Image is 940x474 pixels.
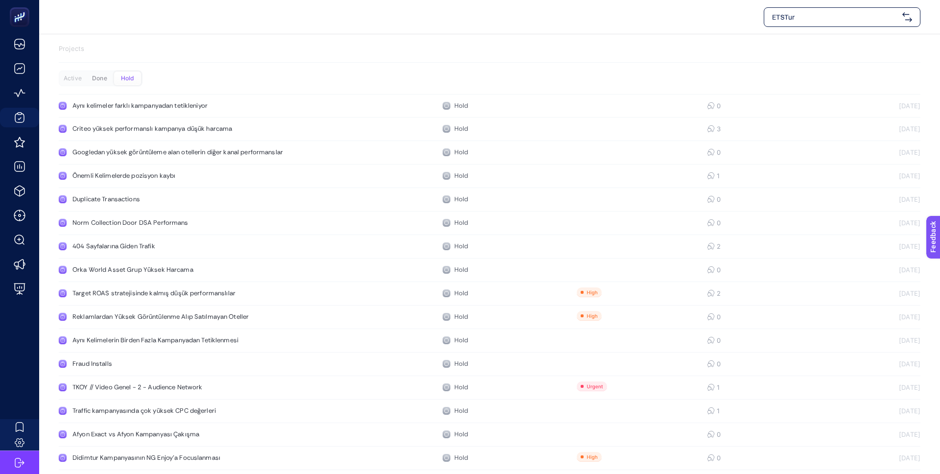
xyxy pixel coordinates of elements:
div: Hold [443,172,469,180]
div: Hold [443,360,469,368]
a: Aynı kelimeler farklı kampanyadan tetikleniyorHold0[DATE] [59,94,920,118]
div: 1 [707,407,716,415]
div: [DATE] [852,454,920,462]
a: Reklamlardan Yüksek Görüntülenme Alıp Satılmayan OtellerHold0[DATE] [59,306,920,329]
div: Reklamlardan Yüksek Görüntülenme Alıp Satılmayan Oteller [72,313,299,321]
a: 404 Sayfalarına Giden TrafikHold2[DATE] [59,235,920,259]
a: Afyon Exact vs Afyon Kampanyası ÇakışmaHold0[DATE] [59,423,920,447]
div: 0 [707,336,716,344]
a: Criteo yüksek performanslı kampanya düşük harcamaHold3[DATE] [59,118,920,141]
a: Önemli Kelimelerde pozisyon kaybıHold1[DATE] [59,165,920,188]
div: Hold [114,71,141,85]
div: Hold [443,195,469,203]
div: [DATE] [852,383,920,391]
div: 1 [707,383,716,391]
div: 1 [707,172,716,180]
div: Target ROAS stratejisinde kalmış düşük performanslılar [72,289,299,297]
div: Hold [443,148,469,156]
div: 0 [707,219,716,227]
div: Afyon Exact vs Afyon Kampanyası Çakışma [72,430,299,438]
div: 3 [707,125,716,133]
a: Target ROAS stratejisinde kalmış düşük performanslılarHold2[DATE] [59,282,920,306]
div: Traffic kampanyasında çok yüksek CPC değerleri [72,407,299,415]
a: Orka World Asset Grup Yüksek HarcamaHold0[DATE] [59,259,920,282]
div: Hold [443,430,469,438]
a: Aynı Kelimelerin Birden Fazla Kampanyadan TetiklenmesiHold0[DATE] [59,329,920,353]
div: 0 [707,430,716,438]
div: 0 [707,360,716,368]
div: Hold [443,313,469,321]
div: Önemli Kelimelerde pozisyon kaybı [72,172,299,180]
div: 0 [707,195,716,203]
div: [DATE] [852,219,920,227]
div: Didimtur Kampanyasının NG Enjoy'a Focuslanması [72,454,299,462]
div: [DATE] [852,195,920,203]
p: Projects [59,44,920,54]
div: 0 [707,454,716,462]
div: 2 [707,242,716,250]
div: 0 [707,266,716,274]
div: Hold [443,125,469,133]
div: Aynı kelimeler farklı kampanyadan tetikleniyor [72,102,299,110]
div: Hold [443,242,469,250]
div: [DATE] [852,242,920,250]
div: Done [86,71,113,85]
span: Feedback [6,3,37,11]
div: [DATE] [852,430,920,438]
div: 0 [707,102,716,110]
div: Norm Collection Door DSA Performans [72,219,299,227]
div: [DATE] [852,360,920,368]
div: [DATE] [852,289,920,297]
span: ETSTur [772,12,898,22]
div: 404 Sayfalarına Giden Trafik [72,242,299,250]
a: Fraud InstallsHold0[DATE] [59,353,920,376]
div: [DATE] [852,172,920,180]
div: [DATE] [852,125,920,133]
a: Googledan yüksek görüntüleme alan otellerin diğer kanal performanslarHold0[DATE] [59,141,920,165]
div: [DATE] [852,407,920,415]
div: Duplicate Transactions [72,195,299,203]
div: Hold [443,454,469,462]
div: [DATE] [852,313,920,321]
div: 0 [707,313,716,321]
div: TKOY // Video Genel - 2 - Audience Network [72,383,299,391]
a: Norm Collection Door DSA PerformansHold0[DATE] [59,212,920,235]
div: 2 [707,289,716,297]
a: TKOY // Video Genel - 2 - Audience NetworkHold1[DATE] [59,376,920,400]
div: Googledan yüksek görüntüleme alan otellerin diğer kanal performanslar [72,148,299,156]
div: Hold [443,266,469,274]
div: Hold [443,289,469,297]
div: [DATE] [852,148,920,156]
div: Hold [443,336,469,344]
div: Orka World Asset Grup Yüksek Harcama [72,266,299,274]
div: Aynı Kelimelerin Birden Fazla Kampanyadan Tetiklenmesi [72,336,299,344]
img: svg%3e [902,12,912,22]
a: Duplicate TransactionsHold0[DATE] [59,188,920,212]
div: [DATE] [852,102,920,110]
div: Active [59,71,86,85]
div: [DATE] [852,266,920,274]
div: [DATE] [852,336,920,344]
div: Hold [443,383,469,391]
div: Hold [443,102,469,110]
div: Criteo yüksek performanslı kampanya düşük harcama [72,125,299,133]
div: Fraud Installs [72,360,299,368]
div: Hold [443,407,469,415]
a: Traffic kampanyasında çok yüksek CPC değerleriHold1[DATE] [59,400,920,423]
a: Didimtur Kampanyasının NG Enjoy'a FocuslanmasıHold0[DATE] [59,447,920,470]
div: Hold [443,219,469,227]
div: 0 [707,148,716,156]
